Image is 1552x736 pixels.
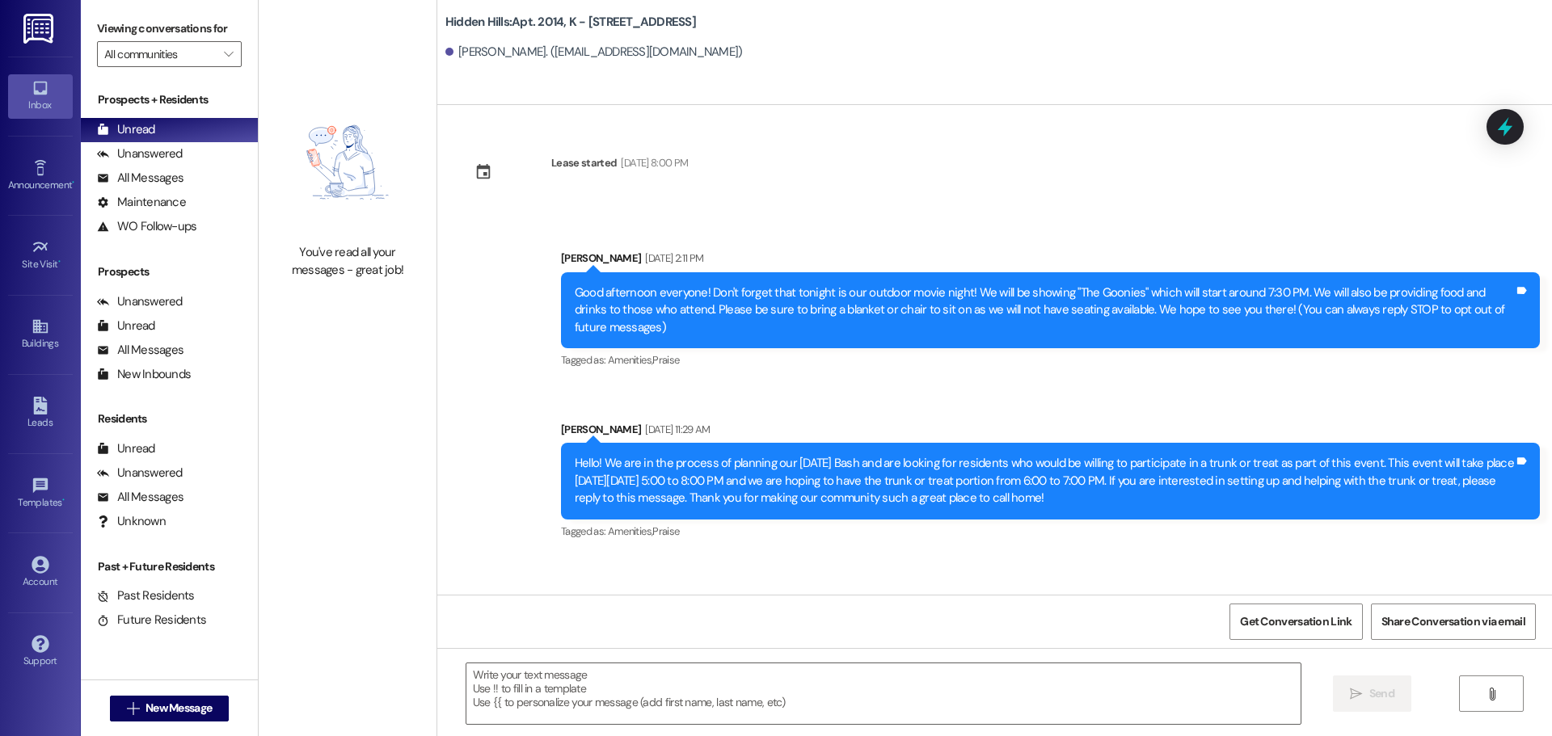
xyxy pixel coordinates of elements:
div: You've read all your messages - great job! [276,244,419,279]
div: Unanswered [97,465,183,482]
span: Send [1369,685,1394,702]
button: Get Conversation Link [1229,604,1362,640]
i:  [127,702,139,715]
i:  [1486,688,1498,700]
i:  [224,48,233,61]
div: Maintenance [97,194,186,211]
div: New Inbounds [97,366,191,383]
div: Unanswered [97,293,183,310]
div: Unknown [97,513,166,530]
span: Amenities , [608,353,653,367]
span: New Message [145,700,212,717]
div: Residesk Automated Survey [561,591,1540,614]
span: • [58,256,61,267]
div: [PERSON_NAME]. ([EMAIL_ADDRESS][DOMAIN_NAME]) [445,44,743,61]
div: [DATE] 2:11 PM [641,250,703,267]
div: WO Follow-ups [97,218,196,235]
a: Buildings [8,313,73,356]
img: empty-state [276,89,419,236]
div: Lease started [551,154,618,171]
div: Tagged as: [561,519,1540,543]
span: • [72,177,74,188]
a: Support [8,630,73,674]
div: [DATE] 11:29 AM [641,421,710,438]
div: Unanswered [97,145,183,162]
div: [PERSON_NAME] [561,250,1540,272]
div: Unread [97,121,155,138]
div: [DATE] 8:00 PM [617,154,688,171]
span: Get Conversation Link [1240,613,1352,630]
button: Send [1333,675,1411,712]
div: All Messages [97,342,183,359]
span: Amenities , [608,524,653,538]
div: [DATE] 12:27 PM [696,591,765,608]
div: Unread [97,318,155,334]
span: Praise [652,353,679,367]
div: Prospects + Residents [81,91,258,108]
a: Leads [8,392,73,435]
div: Hello! We are in the process of planning our [DATE] Bash and are looking for residents who would ... [575,455,1514,507]
a: Templates • [8,472,73,515]
div: Future Residents [97,612,206,629]
div: All Messages [97,489,183,506]
span: Share Conversation via email [1381,613,1525,630]
button: New Message [110,696,230,721]
div: Residents [81,410,258,427]
a: Site Visit • [8,233,73,277]
div: Unread [97,440,155,457]
span: • [62,494,65,506]
div: [PERSON_NAME] [561,421,1540,444]
b: Hidden Hills: Apt. 2014, K - [STREET_ADDRESS] [445,14,696,31]
a: Account [8,551,73,595]
div: Tagged as: [561,348,1540,372]
i:  [1350,688,1362,700]
div: Past Residents [97,587,195,604]
input: All communities [104,41,216,67]
img: ResiDesk Logo [23,14,57,44]
a: Inbox [8,74,73,118]
span: Praise [652,524,679,538]
label: Viewing conversations for [97,16,242,41]
button: Share Conversation via email [1371,604,1536,640]
div: Past + Future Residents [81,558,258,575]
div: Prospects [81,263,258,280]
div: Good afternoon everyone! Don't forget that tonight is our outdoor movie night! We will be showing... [575,284,1514,336]
div: All Messages [97,170,183,187]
